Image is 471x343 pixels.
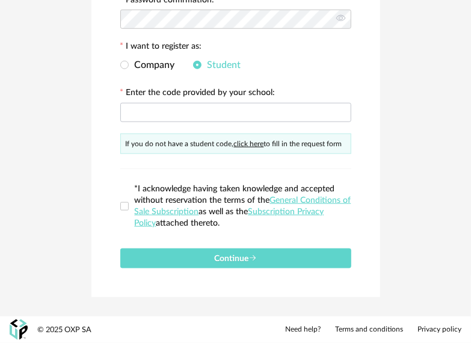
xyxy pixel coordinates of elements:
[120,134,351,154] div: If you do not have a student code, to fill in the request form
[135,185,351,227] span: *I acknowledge having taken knowledge and accepted without reservation the terms of the as well a...
[37,325,91,335] div: © 2025 OXP SA
[10,320,28,341] img: OXP
[135,208,324,227] a: Subscription Privacy Policy
[135,196,351,216] a: General Conditions of Sale Subscription
[285,325,321,335] a: Need help?
[335,325,403,335] a: Terms and conditions
[120,42,202,53] label: I want to register as:
[214,255,257,263] span: Continue
[234,140,264,147] a: click here
[120,249,351,268] button: Continue
[120,88,276,99] label: Enter the code provided by your school:
[417,325,461,335] a: Privacy policy
[202,60,241,70] span: Student
[129,60,175,70] span: Company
